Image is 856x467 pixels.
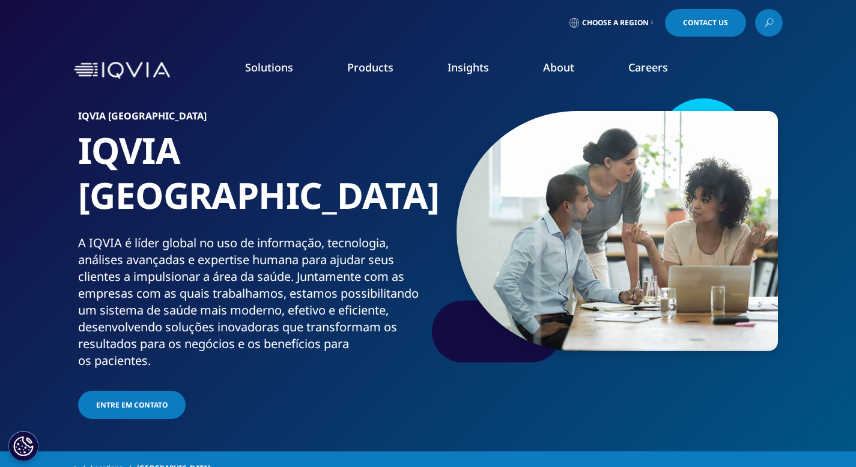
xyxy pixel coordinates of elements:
nav: Primary [175,42,783,98]
h6: IQVIA [GEOGRAPHIC_DATA] [78,111,423,128]
a: Contact Us [665,9,746,37]
a: Products [347,60,393,74]
span: Choose a Region [582,18,649,28]
a: Solutions [245,60,293,74]
span: Entre em contato [96,400,168,410]
a: Entre em contato [78,391,186,419]
div: A IQVIA é líder global no uso de informação, tecnologia, análises avançadas e expertise humana pa... [78,235,423,369]
h1: IQVIA [GEOGRAPHIC_DATA] [78,128,423,235]
a: Insights [448,60,489,74]
a: Careers [628,60,668,74]
img: 106_small-group-discussion.jpg [457,111,778,351]
a: About [543,60,574,74]
button: Cookies Settings [8,431,38,461]
span: Contact Us [683,19,728,26]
